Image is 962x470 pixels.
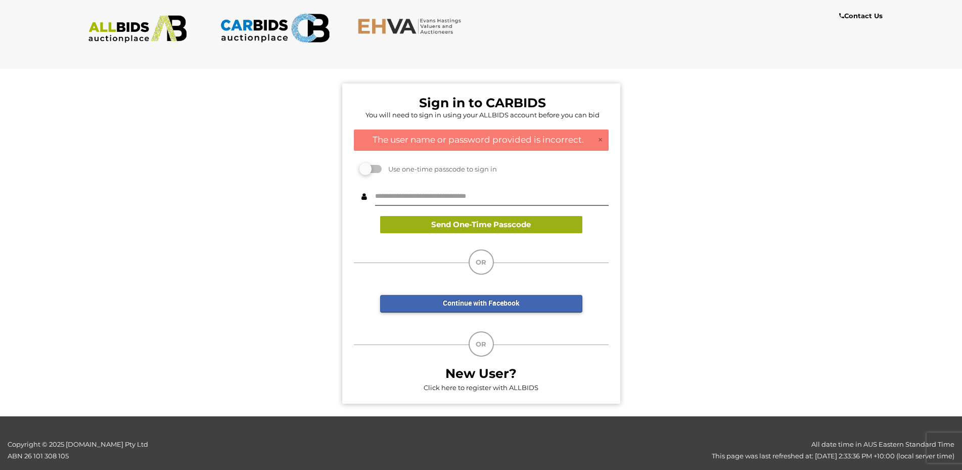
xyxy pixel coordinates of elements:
[839,12,883,20] b: Contact Us
[380,216,582,234] button: Send One-Time Passcode
[383,165,497,173] span: Use one-time passcode to sign in
[469,249,494,275] div: OR
[83,15,193,43] img: ALLBIDS.com.au
[220,10,330,46] img: CARBIDS.com.au
[839,10,885,22] a: Contact Us
[445,366,517,381] b: New User?
[424,383,538,392] a: Click here to register with ALLBIDS
[357,18,467,34] img: EHVA.com.au
[380,295,582,313] a: Continue with Facebook
[359,135,603,145] h4: The user name or password provided is incorrect.
[241,439,962,462] div: All date time in AUS Eastern Standard Time This page was last refreshed at: [DATE] 2:33:36 PM +10...
[419,95,546,110] b: Sign in to CARBIDS
[356,111,609,118] h5: You will need to sign in using your ALLBIDS account before you can bid
[598,135,603,145] a: ×
[469,331,494,357] div: OR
